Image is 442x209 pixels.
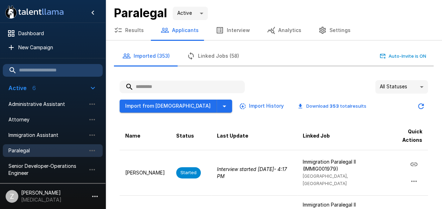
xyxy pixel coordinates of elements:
[303,173,348,186] span: [GEOGRAPHIC_DATA], [GEOGRAPHIC_DATA]
[405,160,422,166] span: Copy Interview Link
[258,20,310,40] button: Analytics
[375,80,428,94] div: All Statuses
[178,46,248,66] button: Linked Jobs (58)
[173,7,208,20] div: Active
[217,166,287,179] i: Interview started [DATE] - 4:17 PM
[152,20,207,40] button: Applicants
[303,158,380,172] p: Immigration Paralegal II (IMMIG001979)
[120,122,171,150] th: Name
[207,20,258,40] button: Interview
[114,6,167,20] b: Paralegal
[105,20,152,40] button: Results
[310,20,359,40] button: Settings
[329,103,339,109] b: 353
[120,100,217,113] button: Import from [DEMOGRAPHIC_DATA]
[125,169,165,176] p: [PERSON_NAME]
[297,122,386,150] th: Linked Job
[386,122,428,150] th: Quick Actions
[378,51,428,62] button: Auto-Invite is ON
[238,100,287,113] button: Import History
[176,169,201,176] span: Started
[414,99,428,113] button: Updated Today - 4:43 PM
[211,122,297,150] th: Last Update
[292,101,372,112] button: Download 353 totalresults
[114,46,178,66] button: Imported (353)
[171,122,211,150] th: Status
